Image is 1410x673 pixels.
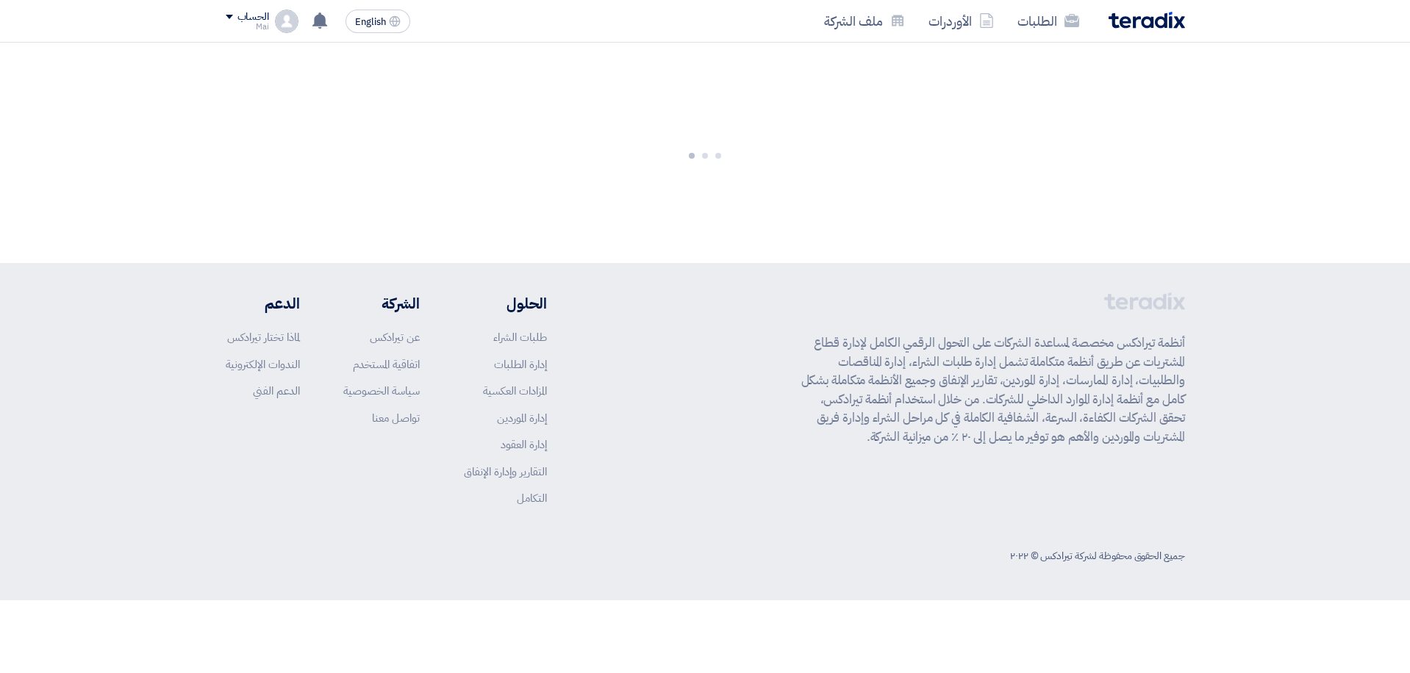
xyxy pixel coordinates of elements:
[493,329,547,345] a: طلبات الشراء
[464,464,547,480] a: التقارير وإدارة الإنفاق
[801,334,1185,446] p: أنظمة تيرادكس مخصصة لمساعدة الشركات على التحول الرقمي الكامل لإدارة قطاع المشتريات عن طريق أنظمة ...
[483,383,547,399] a: المزادات العكسية
[501,436,547,453] a: إدارة العقود
[237,11,269,24] div: الحساب
[343,383,420,399] a: سياسة الخصوصية
[1006,4,1091,38] a: الطلبات
[497,410,547,426] a: إدارة الموردين
[353,356,420,373] a: اتفاقية المستخدم
[226,23,269,31] div: Mai
[1010,548,1184,564] div: جميع الحقوق محفوظة لشركة تيرادكس © ٢٠٢٢
[275,10,298,33] img: profile_test.png
[355,17,386,27] span: English
[227,329,300,345] a: لماذا تختار تيرادكس
[494,356,547,373] a: إدارة الطلبات
[370,329,420,345] a: عن تيرادكس
[517,490,547,506] a: التكامل
[372,410,420,426] a: تواصل معنا
[226,356,300,373] a: الندوات الإلكترونية
[917,4,1006,38] a: الأوردرات
[346,10,410,33] button: English
[253,383,300,399] a: الدعم الفني
[343,292,420,314] li: الشركة
[464,292,547,314] li: الحلول
[1109,12,1185,29] img: Teradix logo
[226,292,300,314] li: الدعم
[812,4,917,38] a: ملف الشركة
